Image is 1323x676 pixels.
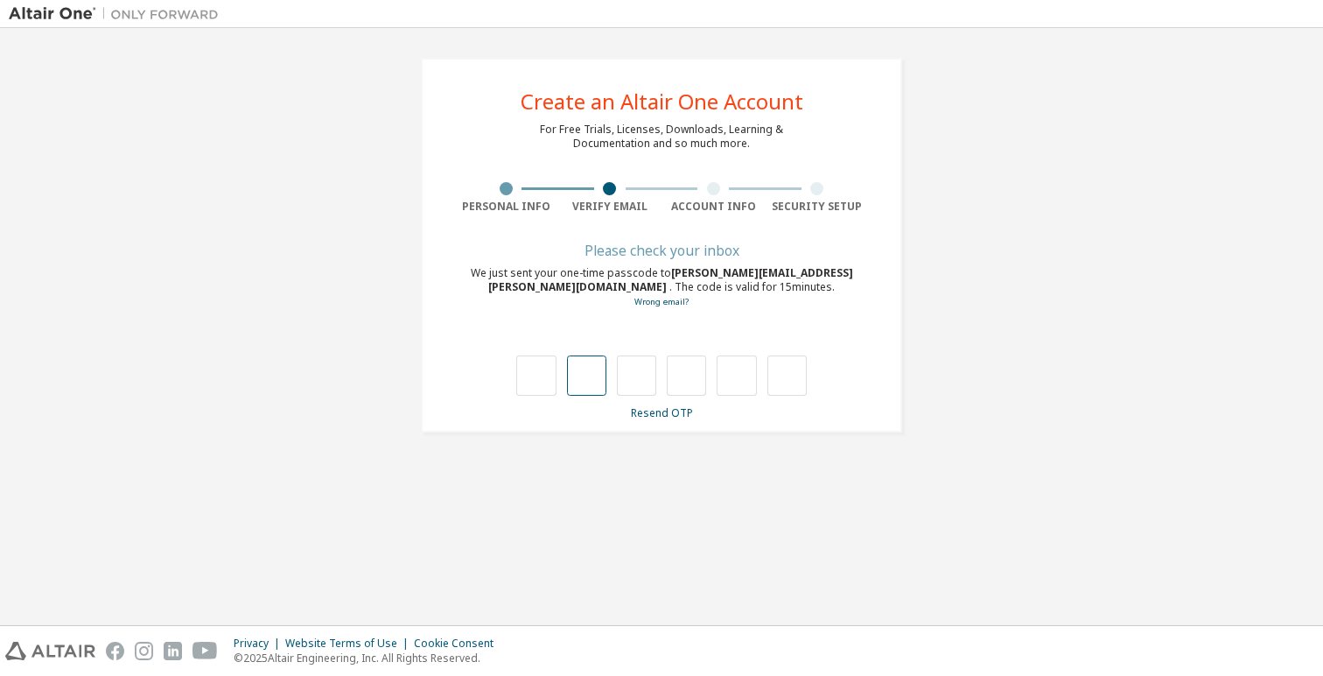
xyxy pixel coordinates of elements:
a: Resend OTP [631,405,693,420]
img: youtube.svg [192,642,218,660]
a: Go back to the registration form [634,296,689,307]
img: facebook.svg [106,642,124,660]
div: Security Setup [766,200,870,214]
div: Website Terms of Use [285,637,414,651]
div: Verify Email [558,200,662,214]
div: Create an Altair One Account [521,91,803,112]
div: For Free Trials, Licenses, Downloads, Learning & Documentation and so much more. [540,123,783,151]
img: instagram.svg [135,642,153,660]
p: © 2025 Altair Engineering, Inc. All Rights Reserved. [234,651,504,665]
img: Altair One [9,5,227,23]
div: Privacy [234,637,285,651]
div: Account Info [661,200,766,214]
div: Please check your inbox [454,245,869,256]
div: Personal Info [454,200,558,214]
div: Cookie Consent [414,637,504,651]
img: linkedin.svg [164,642,182,660]
img: altair_logo.svg [5,642,95,660]
span: [PERSON_NAME][EMAIL_ADDRESS][PERSON_NAME][DOMAIN_NAME] [488,265,853,294]
div: We just sent your one-time passcode to . The code is valid for 15 minutes. [454,266,869,309]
